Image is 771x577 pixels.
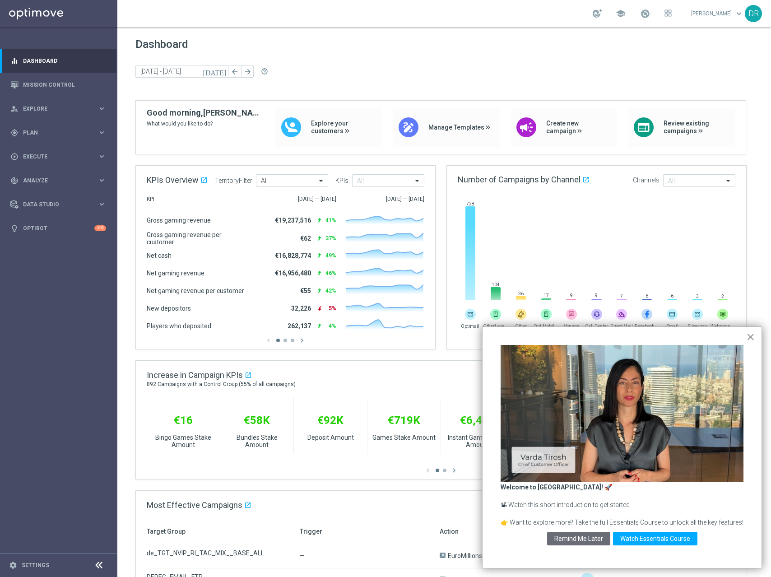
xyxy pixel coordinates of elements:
[734,9,744,19] span: keyboard_arrow_down
[745,5,762,22] div: DR
[10,49,106,73] div: Dashboard
[98,176,106,185] i: keyboard_arrow_right
[690,7,745,20] a: [PERSON_NAME]
[10,177,19,185] i: track_changes
[10,177,98,185] div: Analyze
[10,129,19,137] i: gps_fixed
[23,178,98,183] span: Analyze
[547,532,610,545] button: Remind Me Later
[10,105,19,113] i: person_search
[23,202,98,207] span: Data Studio
[23,154,98,159] span: Execute
[23,73,106,97] a: Mission Control
[613,532,697,545] button: Watch Essentials Course
[23,216,94,240] a: Optibot
[22,563,49,568] a: Settings
[501,501,743,510] p: 📽 Watch this short introduction to get started
[501,518,743,527] p: 👉 Want to explore more? Take the full Essentials Course to unlock all the key features!
[746,330,755,344] button: Close
[9,561,17,569] i: settings
[23,130,98,135] span: Plan
[23,106,98,112] span: Explore
[10,224,19,233] i: lightbulb
[10,153,19,161] i: play_circle_outline
[98,104,106,113] i: keyboard_arrow_right
[616,9,626,19] span: school
[10,153,98,161] div: Execute
[10,200,98,209] div: Data Studio
[98,152,106,161] i: keyboard_arrow_right
[10,105,98,113] div: Explore
[94,225,106,231] div: +10
[10,216,106,240] div: Optibot
[23,49,106,73] a: Dashboard
[10,73,106,97] div: Mission Control
[501,484,612,491] strong: Welcome to [GEOGRAPHIC_DATA]! 🚀
[98,128,106,137] i: keyboard_arrow_right
[501,345,743,482] iframe: Welcome to Optimove!
[98,200,106,209] i: keyboard_arrow_right
[10,57,19,65] i: equalizer
[10,129,98,137] div: Plan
